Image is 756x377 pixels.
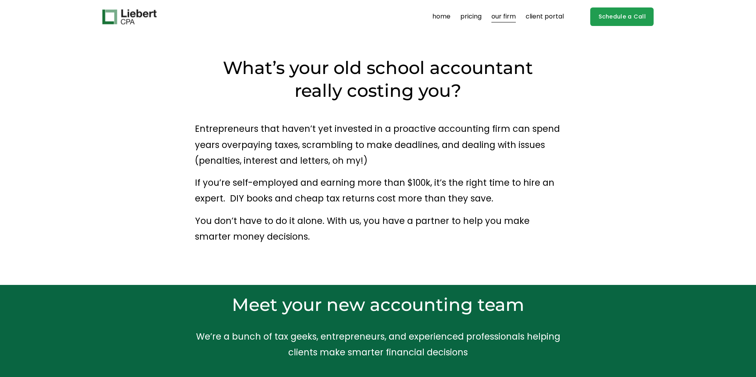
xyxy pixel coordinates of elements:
[218,56,538,102] h2: What’s your old school accountant really costing you?
[195,293,561,316] h2: Meet your new accounting team
[590,7,654,26] a: Schedule a Call
[195,175,561,207] p: If you’re self-employed and earning more than $100k, it’s the right time to hire an expert. DIY b...
[195,213,561,245] p: You don’t have to do it alone. With us, you have a partner to help you make smarter money decisions.
[432,11,450,23] a: home
[195,329,561,360] p: We’re a bunch of tax geeks, entrepreneurs, and experienced professionals helping clients make sma...
[460,11,482,23] a: pricing
[102,9,157,24] img: Liebert CPA
[195,121,561,168] p: Entrepreneurs that haven’t yet invested in a proactive accounting firm can spend years overpaying...
[491,11,516,23] a: our firm
[526,11,564,23] a: client portal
